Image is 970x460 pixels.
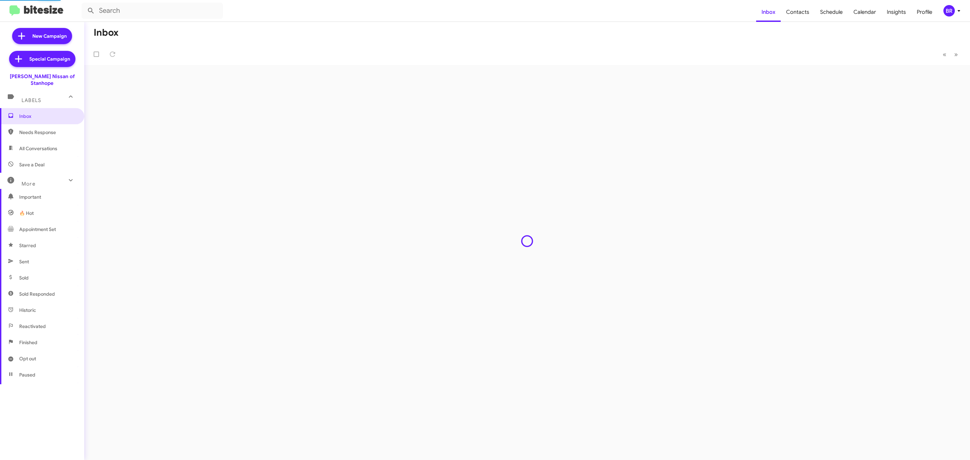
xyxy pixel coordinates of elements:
a: Inbox [756,2,781,22]
span: Appointment Set [19,226,56,233]
span: Paused [19,371,35,378]
span: Labels [22,97,41,103]
span: New Campaign [32,33,67,39]
button: BR [938,5,963,17]
span: « [943,50,946,59]
input: Search [82,3,223,19]
span: Save a Deal [19,161,44,168]
a: Special Campaign [9,51,75,67]
a: Contacts [781,2,815,22]
span: Starred [19,242,36,249]
span: Needs Response [19,129,76,136]
span: More [22,181,35,187]
a: Profile [911,2,938,22]
span: 🔥 Hot [19,210,34,217]
div: BR [943,5,955,17]
span: Sold Responded [19,291,55,297]
nav: Page navigation example [939,47,962,61]
span: » [954,50,958,59]
span: Sent [19,258,29,265]
span: Reactivated [19,323,46,330]
a: Calendar [848,2,881,22]
span: All Conversations [19,145,57,152]
span: Historic [19,307,36,314]
button: Previous [939,47,950,61]
span: Special Campaign [29,56,70,62]
h1: Inbox [94,27,119,38]
a: New Campaign [12,28,72,44]
span: Finished [19,339,37,346]
a: Insights [881,2,911,22]
span: Opt out [19,355,36,362]
span: Inbox [19,113,76,120]
a: Schedule [815,2,848,22]
span: Important [19,194,76,200]
span: Sold [19,274,29,281]
button: Next [950,47,962,61]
